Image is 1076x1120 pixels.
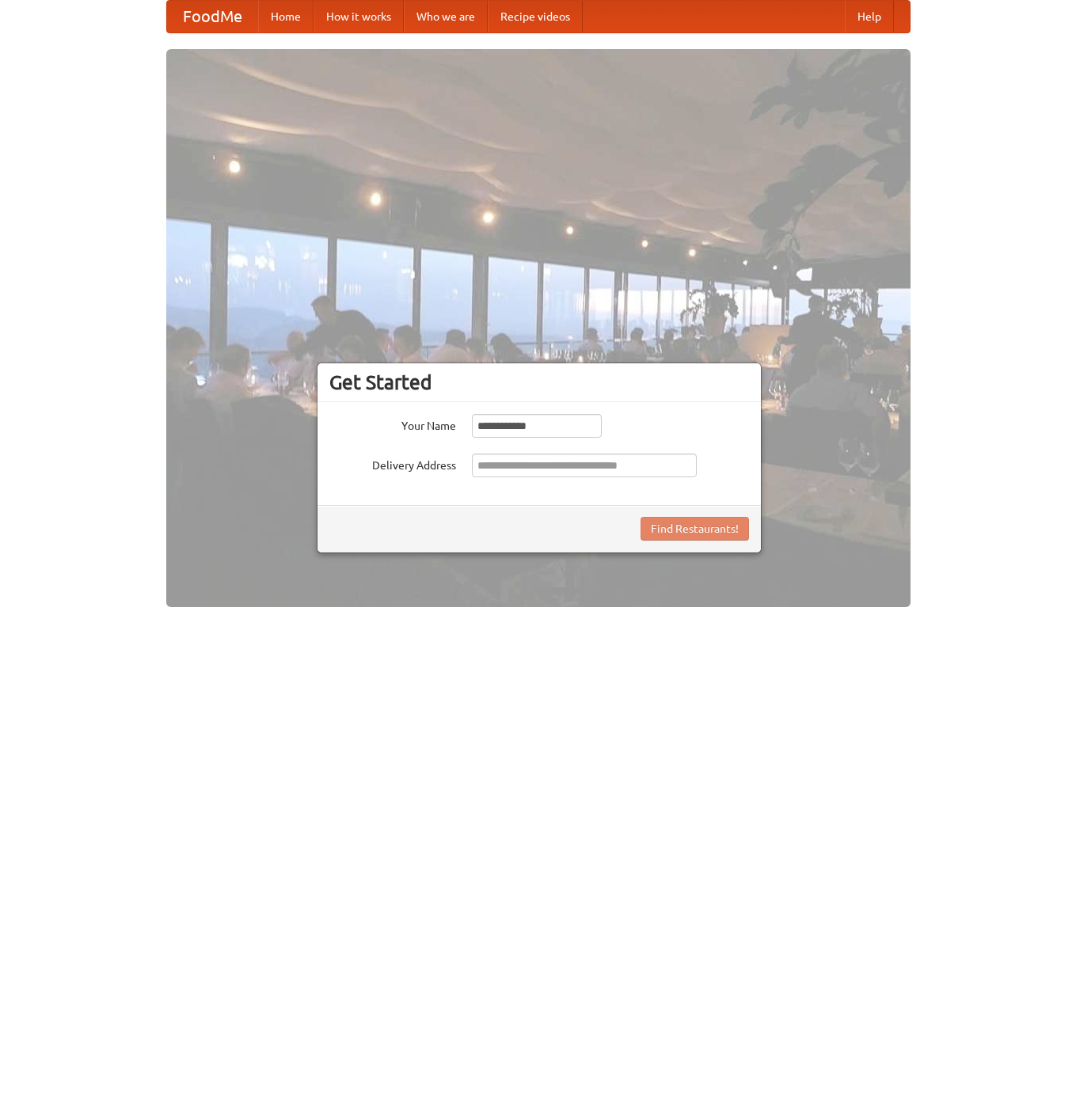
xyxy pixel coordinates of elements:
[314,1,404,32] a: How it works
[258,1,314,32] a: Home
[167,1,258,32] a: FoodMe
[329,414,456,434] label: Your Name
[329,370,749,394] h3: Get Started
[404,1,488,32] a: Who we are
[488,1,583,32] a: Recipe videos
[845,1,894,32] a: Help
[641,517,749,541] button: Find Restaurants!
[329,454,456,473] label: Delivery Address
